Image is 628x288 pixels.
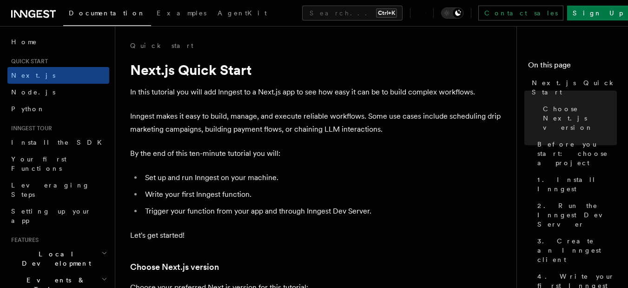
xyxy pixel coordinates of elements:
span: 3. Create an Inngest client [537,236,617,264]
h1: Next.js Quick Start [130,61,502,78]
a: Next.js [7,67,109,84]
span: Install the SDK [11,139,107,146]
span: 2. Run the Inngest Dev Server [537,201,617,229]
a: Contact sales [478,6,563,20]
p: By the end of this ten-minute tutorial you will: [130,147,502,160]
a: Examples [151,3,212,25]
a: Leveraging Steps [7,177,109,203]
span: Python [11,105,45,113]
li: Set up and run Inngest on your machine. [142,171,502,184]
li: Write your first Inngest function. [142,188,502,201]
span: Node.js [11,88,55,96]
a: Choose Next.js version [130,261,219,274]
p: Let's get started! [130,229,502,242]
p: Inngest makes it easy to build, manage, and execute reliable workflows. Some use cases include sc... [130,110,502,136]
span: Before you start: choose a project [537,140,617,167]
span: Your first Functions [11,155,66,172]
a: Home [7,33,109,50]
a: Before you start: choose a project [534,136,617,171]
a: Install the SDK [7,134,109,151]
a: Python [7,100,109,117]
a: 1. Install Inngest [534,171,617,197]
a: Next.js Quick Start [528,74,617,100]
span: Inngest tour [7,125,52,132]
kbd: Ctrl+K [376,8,397,18]
button: Search...Ctrl+K [302,6,403,20]
span: Setting up your app [11,208,91,224]
span: 1. Install Inngest [537,175,617,194]
span: Choose Next.js version [543,104,617,132]
span: Next.js [11,72,55,79]
a: Setting up your app [7,203,109,229]
a: Choose Next.js version [539,100,617,136]
span: Documentation [69,9,145,17]
button: Toggle dark mode [441,7,463,19]
span: Quick start [7,58,48,65]
a: AgentKit [212,3,272,25]
a: 3. Create an Inngest client [534,233,617,268]
span: Examples [157,9,206,17]
a: Quick start [130,41,193,50]
a: Node.js [7,84,109,100]
h4: On this page [528,60,617,74]
span: Home [11,37,37,47]
span: Next.js Quick Start [532,78,617,97]
a: 2. Run the Inngest Dev Server [534,197,617,233]
p: In this tutorial you will add Inngest to a Next.js app to see how easy it can be to build complex... [130,86,502,99]
span: AgentKit [218,9,267,17]
a: Documentation [63,3,151,26]
a: Your first Functions [7,151,109,177]
span: Features [7,236,39,244]
span: Leveraging Steps [11,181,90,198]
button: Local Development [7,246,109,272]
span: Local Development [7,249,101,268]
li: Trigger your function from your app and through Inngest Dev Server. [142,205,502,218]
